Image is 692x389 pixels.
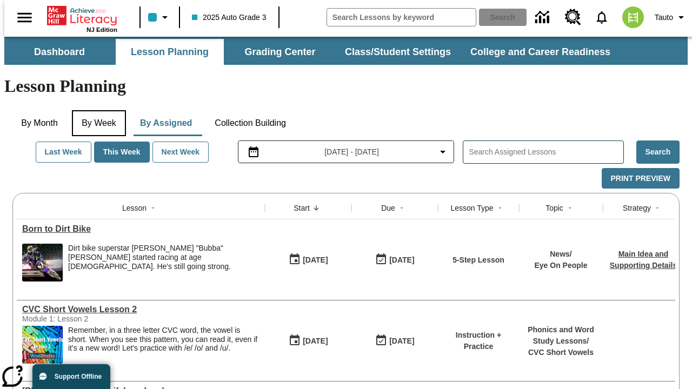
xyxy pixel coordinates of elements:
[55,373,102,380] span: Support Offline
[5,39,114,65] button: Dashboard
[22,224,259,234] a: Born to Dirt Bike, Lessons
[636,140,680,164] button: Search
[9,2,41,33] button: Open side menu
[469,144,623,160] input: Search Assigned Lessons
[462,39,619,65] button: College and Career Readiness
[4,37,688,65] div: SubNavbar
[395,202,408,214] button: Sort
[327,9,476,26] input: search field
[655,12,673,23] span: Tauto
[651,202,664,214] button: Sort
[36,142,91,163] button: Last Week
[524,324,597,347] p: Phonics and Word Study Lessons /
[206,110,295,136] button: Collection Building
[47,5,117,26] a: Home
[610,250,677,270] a: Main Idea and Supporting Details
[534,260,587,271] p: Eye On People
[131,110,201,136] button: By Assigned
[152,142,209,163] button: Next Week
[4,39,620,65] div: SubNavbar
[72,110,126,136] button: By Week
[310,202,323,214] button: Sort
[443,330,514,352] p: Instruction + Practice
[545,203,563,213] div: Topic
[144,8,176,27] button: Class color is light blue. Change class color
[12,110,66,136] button: By Month
[602,168,680,189] button: Print Preview
[243,145,450,158] button: Select the date range menu item
[563,202,576,214] button: Sort
[32,364,110,389] button: Support Offline
[616,3,650,31] button: Select a new avatar
[588,3,616,31] a: Notifications
[436,145,449,158] svg: Collapse Date Range Filter
[86,26,117,33] span: NJ Edition
[285,250,331,270] button: 09/11/25: First time the lesson was available
[371,250,418,270] button: 09/11/25: Last day the lesson can be accessed
[22,305,259,314] a: CVC Short Vowels Lesson 2, Lessons
[650,8,692,27] button: Profile/Settings
[336,39,460,65] button: Class/Student Settings
[450,203,493,213] div: Lesson Type
[68,326,259,353] p: Remember, in a three letter CVC word, the vowel is short. When you see this pattern, you can read...
[524,347,597,358] p: CVC Short Vowels
[116,39,224,65] button: Lesson Planning
[534,249,587,260] p: News /
[68,326,259,364] div: Remember, in a three letter CVC word, the vowel is short. When you see this pattern, you can read...
[381,203,395,213] div: Due
[122,203,147,213] div: Lesson
[294,203,310,213] div: Start
[303,253,328,267] div: [DATE]
[303,334,328,348] div: [DATE]
[389,253,414,267] div: [DATE]
[22,326,63,364] img: CVC Short Vowels Lesson 2.
[371,331,418,351] button: 09/11/25: Last day the lesson can be accessed
[226,39,334,65] button: Grading Center
[4,76,688,96] h1: Lesson Planning
[529,3,558,32] a: Data Center
[494,202,507,214] button: Sort
[22,224,259,234] div: Born to Dirt Bike
[22,305,259,314] div: CVC Short Vowels Lesson 2
[147,202,159,214] button: Sort
[622,6,644,28] img: avatar image
[68,244,259,271] div: Dirt bike superstar [PERSON_NAME] "Bubba" [PERSON_NAME] started racing at age [DEMOGRAPHIC_DATA]....
[453,254,504,266] p: 5-Step Lesson
[623,203,651,213] div: Strategy
[22,244,63,281] img: Motocross racer James Stewart flies through the air on his dirt bike.
[324,146,379,158] span: [DATE] - [DATE]
[192,12,267,23] span: 2025 Auto Grade 3
[558,3,588,32] a: Resource Center, Will open in new tab
[94,142,150,163] button: This Week
[285,331,331,351] button: 09/11/25: First time the lesson was available
[22,314,184,323] div: Module 1: Lesson 2
[389,334,414,348] div: [DATE]
[68,244,259,281] div: Dirt bike superstar James "Bubba" Stewart started racing at age 4. He's still going strong.
[47,4,117,33] div: Home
